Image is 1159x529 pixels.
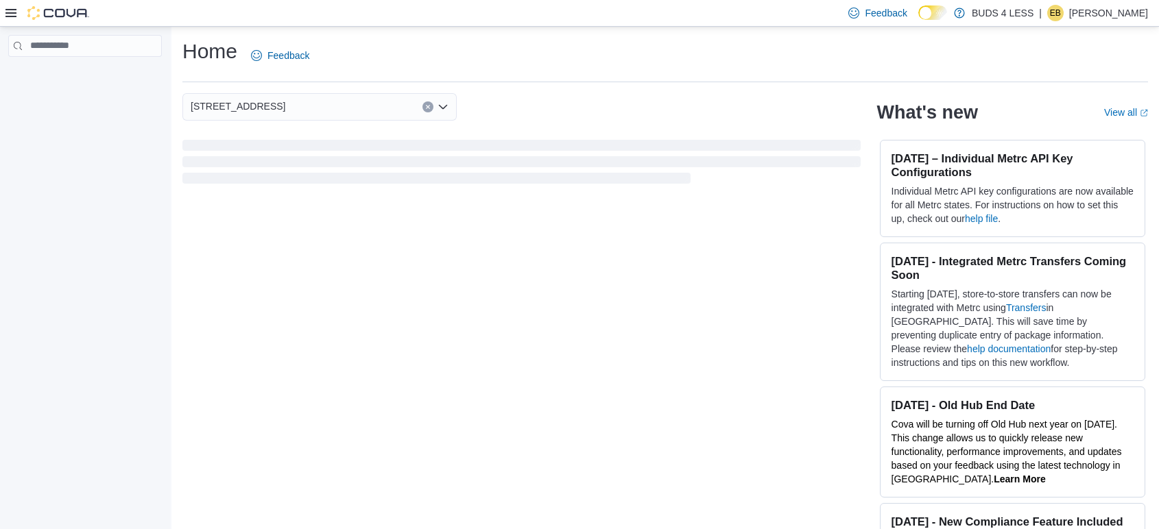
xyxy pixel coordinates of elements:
input: Dark Mode [918,5,947,20]
a: Feedback [246,42,315,69]
a: help file [965,213,998,224]
div: Elisabeth Brown [1047,5,1064,21]
span: Feedback [865,6,907,20]
a: help documentation [967,343,1051,354]
h3: [DATE] - Integrated Metrc Transfers Coming Soon [892,254,1134,282]
span: EB [1050,5,1061,21]
a: Learn More [994,473,1045,484]
button: Clear input [422,101,433,112]
h3: [DATE] - Old Hub End Date [892,398,1134,412]
p: [PERSON_NAME] [1069,5,1148,21]
span: Feedback [267,49,309,62]
span: Loading [182,143,861,186]
p: BUDS 4 LESS [972,5,1033,21]
h3: [DATE] – Individual Metrc API Key Configurations [892,151,1134,179]
span: Cova will be turning off Old Hub next year on [DATE]. This change allows us to quickly release ne... [892,419,1122,484]
a: View allExternal link [1104,107,1148,118]
p: | [1039,5,1042,21]
nav: Complex example [8,60,162,93]
button: Open list of options [438,101,449,112]
span: Dark Mode [918,20,919,21]
a: Transfers [1006,302,1047,313]
svg: External link [1140,109,1148,117]
h1: Home [182,38,237,65]
p: Starting [DATE], store-to-store transfers can now be integrated with Metrc using in [GEOGRAPHIC_D... [892,287,1134,369]
h2: What's new [877,101,978,123]
p: Individual Metrc API key configurations are now available for all Metrc states. For instructions ... [892,184,1134,225]
img: Cova [27,6,89,20]
span: [STREET_ADDRESS] [191,98,285,114]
